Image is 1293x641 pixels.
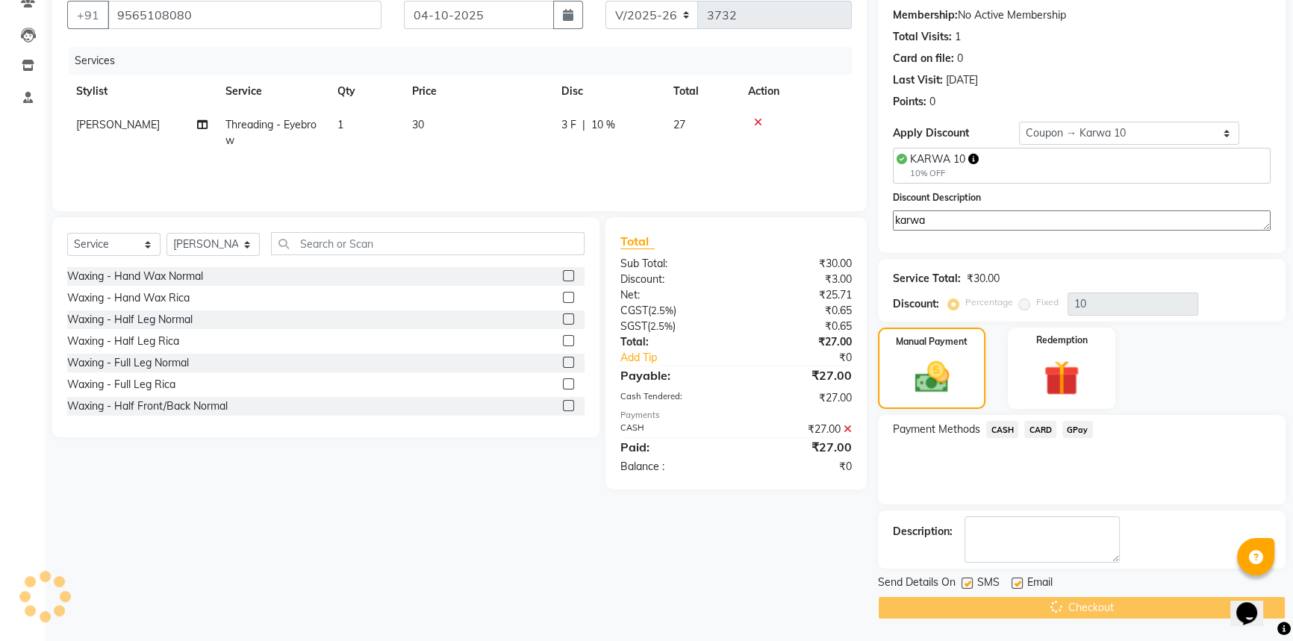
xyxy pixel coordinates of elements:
div: 0 [957,51,963,66]
div: 0 [929,94,935,110]
div: Balance : [609,459,736,475]
div: No Active Membership [893,7,1271,23]
div: Services [69,47,863,75]
span: 3 F [561,117,576,133]
div: Waxing - Hand Wax Normal [67,269,203,284]
th: Stylist [67,75,216,108]
div: ₹25.71 [736,287,863,303]
button: +91 [67,1,109,29]
div: ₹0 [757,350,863,366]
div: Waxing - Full Leg Normal [67,355,189,371]
div: ₹30.00 [736,256,863,272]
span: KARWA 10 [910,152,965,166]
div: ₹27.00 [736,438,863,456]
div: Total: [609,334,736,350]
div: Service Total: [893,271,961,287]
div: Total Visits: [893,29,952,45]
div: Payable: [609,366,736,384]
img: _gift.svg [1032,356,1091,401]
th: Service [216,75,328,108]
input: Search or Scan [271,232,585,255]
div: ₹27.00 [736,422,863,437]
th: Action [739,75,852,108]
label: Redemption [1036,334,1088,347]
span: 10 % [591,117,615,133]
div: Waxing - Full Leg Rica [67,377,175,393]
div: ( ) [609,319,736,334]
span: SMS [977,575,1000,593]
div: 1 [955,29,961,45]
span: 1 [337,118,343,131]
div: ₹30.00 [967,271,1000,287]
label: Manual Payment [896,335,968,348]
span: Send Details On [878,575,956,593]
span: CARD [1024,421,1056,438]
label: Fixed [1036,296,1059,309]
label: Percentage [965,296,1013,309]
iframe: chat widget [1230,581,1278,626]
div: Apply Discount [893,125,1019,141]
span: | [582,117,585,133]
span: Threading - Eyebrow [225,118,317,147]
span: 2.5% [651,304,673,316]
th: Qty [328,75,403,108]
div: Payments [620,409,853,422]
div: Description: [893,524,953,540]
span: 2.5% [650,320,673,332]
div: 10% OFF [910,167,979,180]
label: Discount Description [893,191,981,204]
th: Total [664,75,739,108]
div: Points: [893,94,926,110]
div: ( ) [609,303,736,319]
div: Waxing - Half Leg Normal [67,312,193,328]
div: Paid: [609,438,736,456]
div: Sub Total: [609,256,736,272]
div: Membership: [893,7,958,23]
div: ₹3.00 [736,272,863,287]
span: Email [1027,575,1053,593]
div: ₹0.65 [736,319,863,334]
div: Last Visit: [893,72,943,88]
span: CASH [986,421,1018,438]
span: SGST [620,319,647,333]
div: Card on file: [893,51,954,66]
div: Net: [609,287,736,303]
img: _cash.svg [904,357,960,397]
div: CASH [609,422,736,437]
span: [PERSON_NAME] [76,118,160,131]
div: Waxing - Half Front/Back Normal [67,398,228,414]
th: Disc [552,75,664,108]
div: [DATE] [946,72,978,88]
div: Cash Tendered: [609,390,736,406]
div: ₹27.00 [736,334,863,350]
div: Waxing - Hand Wax Rica [67,290,190,306]
span: Total [620,234,655,249]
span: 27 [673,118,685,131]
a: Add Tip [609,350,758,366]
div: Waxing - Half Leg Rica [67,334,179,349]
span: 30 [412,118,424,131]
div: ₹27.00 [736,366,863,384]
th: Price [403,75,552,108]
span: Payment Methods [893,422,980,437]
div: ₹27.00 [736,390,863,406]
span: GPay [1062,421,1093,438]
input: Search by Name/Mobile/Email/Code [108,1,381,29]
div: ₹0 [736,459,863,475]
div: Discount: [609,272,736,287]
div: Discount: [893,296,939,312]
span: CGST [620,304,648,317]
div: ₹0.65 [736,303,863,319]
